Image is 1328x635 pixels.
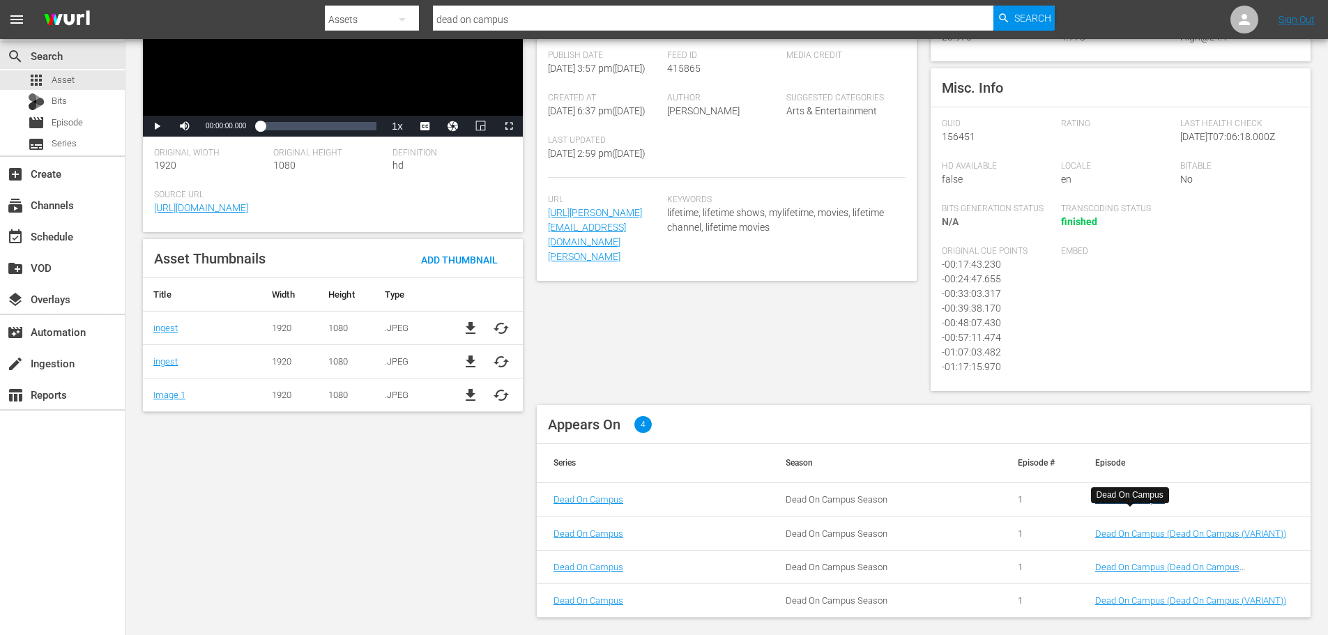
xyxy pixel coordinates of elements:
span: cached [493,353,510,370]
span: hd [392,160,404,171]
td: 1080 [318,345,374,378]
span: Bits Generation Status [942,204,1054,215]
th: Height [318,278,374,312]
button: Playback Rate [383,116,411,137]
button: cached [493,387,510,404]
td: 1 [1001,550,1078,583]
div: - 00:48:07.430 [942,316,1054,330]
div: - 00:17:43.230 [942,257,1054,272]
span: Asset [52,73,75,87]
span: Asset [28,72,45,89]
a: Image 1 [153,390,185,400]
span: Create [7,166,24,183]
td: 1 [1001,483,1078,517]
button: Play [143,116,171,137]
th: Season [769,444,1001,483]
span: menu [8,11,25,28]
span: 1080 [273,160,296,171]
span: finished [1061,216,1097,227]
span: Ingestion [7,355,24,372]
td: 1 [1001,583,1078,617]
span: Original Height [273,148,386,159]
a: [URL][DOMAIN_NAME] [154,202,248,213]
span: 156451 [942,131,975,142]
span: Last Updated [548,135,660,146]
span: [DATE] 3:57 pm ( [DATE] ) [548,63,646,74]
span: Appears On [548,416,620,433]
span: Definition [392,148,505,159]
td: 1080 [318,378,374,412]
div: Dead On Campus [1097,489,1163,501]
span: Keywords [667,194,899,206]
td: 1080 [318,312,374,345]
span: [DATE]T07:06:18.000Z [1180,131,1275,142]
td: .JPEG [374,312,449,345]
span: Reports [7,387,24,404]
a: Dead On Campus (Dead On Campus (aenetworks_thrillher_1_01:30:00)) [1095,562,1245,583]
span: Transcoding Status [1061,204,1173,215]
span: Episode [52,116,83,130]
span: Original Width [154,148,266,159]
span: lifetime, lifetime shows, mylifetime, movies, lifetime channel, lifetime movies [667,206,899,235]
a: Sign Out [1279,14,1315,25]
td: Dead On Campus Season [769,583,1001,617]
div: - 00:57:11.474 [942,330,1054,345]
span: No [1180,174,1193,185]
a: file_download [462,387,479,404]
td: 1920 [261,378,318,412]
span: 415865 [667,63,701,74]
div: - 00:33:03.317 [942,286,1054,301]
th: Title [143,278,261,312]
button: Picture-in-Picture [467,116,495,137]
a: Dead On Campus (Dead On Campus (VARIANT)) [1095,528,1286,539]
a: ingest [153,356,178,367]
span: Created At [548,93,660,104]
td: .JPEG [374,378,449,412]
span: Publish Date [548,50,660,61]
img: ans4CAIJ8jUAAAAAAAAAAAAAAAAAAAAAAAAgQb4GAAAAAAAAAAAAAAAAAAAAAAAAJMjXAAAAAAAAAAAAAAAAAAAAAAAAgAT5G... [33,3,100,36]
span: Url [548,194,660,206]
button: cached [493,320,510,337]
td: Dead On Campus Season [769,517,1001,550]
span: Locale [1061,161,1173,172]
span: Feed ID [667,50,779,61]
a: Dead On Campus [554,494,623,505]
td: 1 [1001,517,1078,550]
span: Channels [7,197,24,214]
a: file_download [462,320,479,337]
span: Original Cue Points [942,246,1054,257]
span: Embed [1061,246,1173,257]
td: Dead On Campus Season [769,483,1001,517]
span: Add Thumbnail [410,254,509,266]
div: - 01:17:15.970 [942,360,1054,374]
span: Bitable [1180,161,1292,172]
span: Misc. Info [942,79,1003,96]
span: en [1061,174,1071,185]
span: 23.976 [942,31,972,43]
span: Author [667,93,779,104]
div: - 00:39:38.170 [942,301,1054,316]
span: false [942,174,963,185]
button: Captions [411,116,439,137]
span: Schedule [7,229,24,245]
button: Search [993,6,1055,31]
span: Automation [7,324,24,341]
button: Jump To Time [439,116,467,137]
span: GUID [942,118,1054,130]
span: VOD [7,260,24,277]
a: file_download [462,353,479,370]
span: 1.778 [1061,31,1085,43]
div: Bits [28,93,45,110]
div: - 00:24:47.655 [942,272,1054,286]
span: HD Available [942,161,1054,172]
th: Episode # [1001,444,1078,483]
span: Rating [1061,118,1173,130]
span: Source Url [154,190,505,201]
a: Dead On Campus [554,528,623,539]
td: .JPEG [374,345,449,378]
span: 4 [634,416,652,433]
span: 1920 [154,160,176,171]
td: 1920 [261,312,318,345]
